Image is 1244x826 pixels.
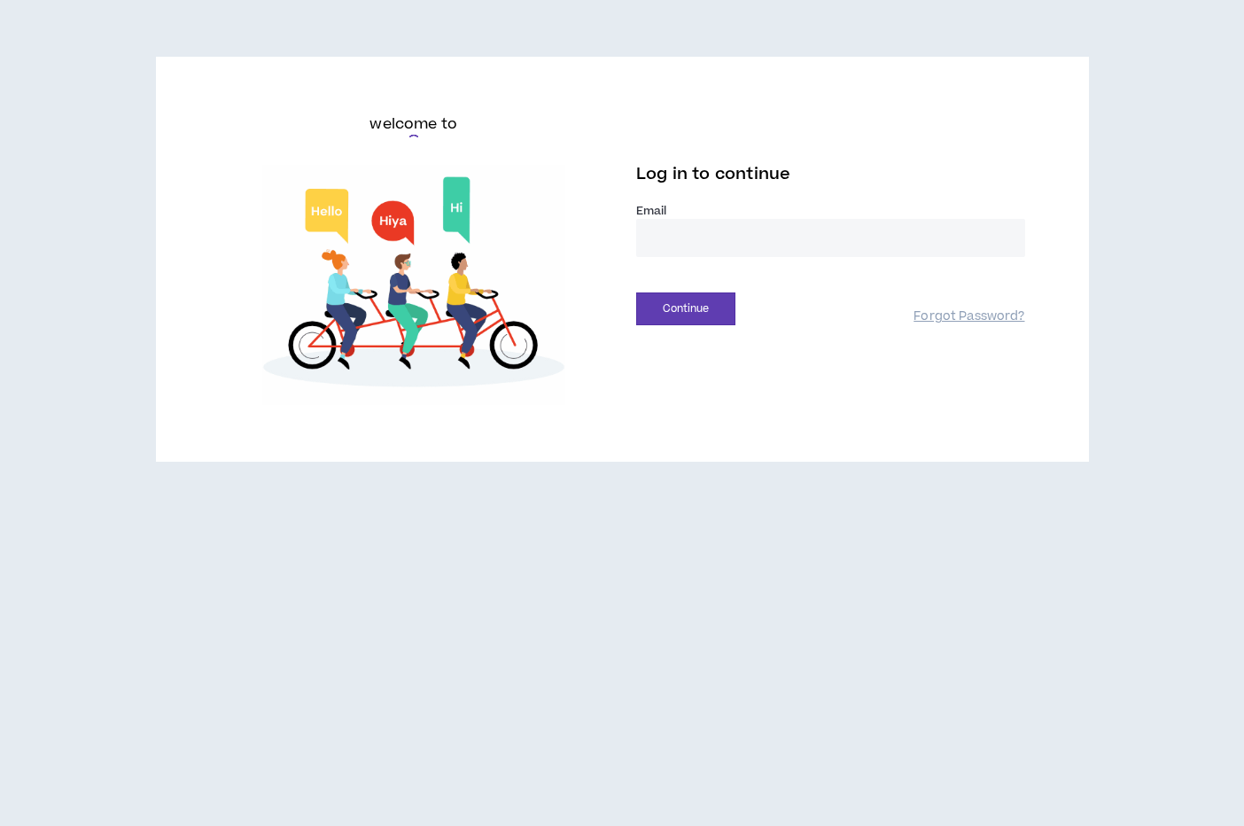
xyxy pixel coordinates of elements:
[369,113,457,135] h6: welcome to
[220,165,609,405] img: Welcome to Wripple
[636,163,790,185] span: Log in to continue
[914,308,1024,325] a: Forgot Password?
[636,203,1025,219] label: Email
[636,292,735,325] button: Continue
